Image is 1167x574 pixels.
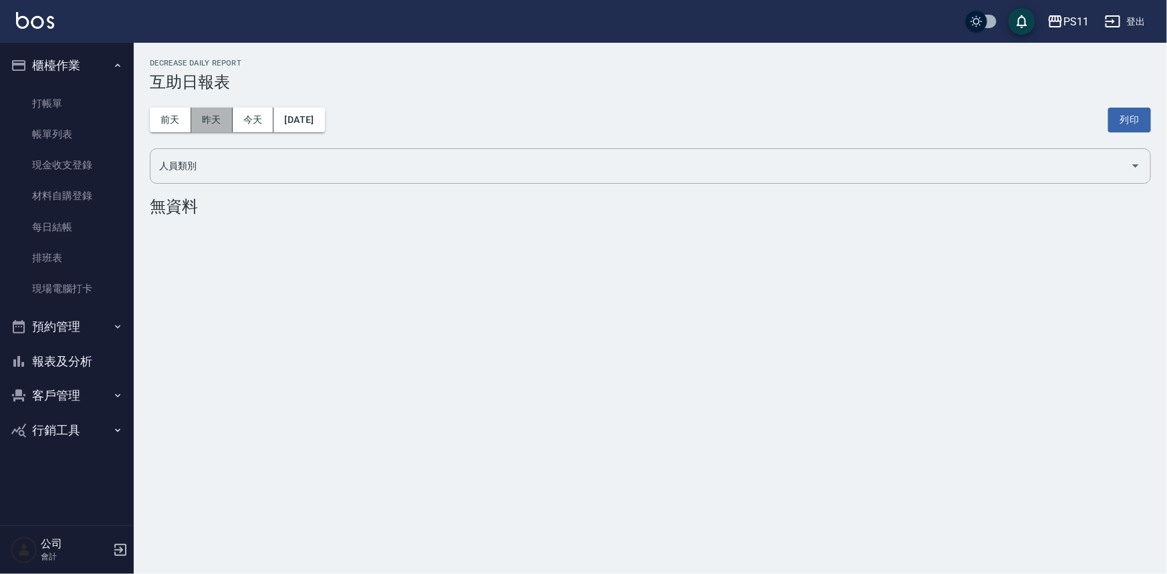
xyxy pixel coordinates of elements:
button: [DATE] [274,108,324,132]
button: 報表及分析 [5,344,128,379]
button: 昨天 [191,108,233,132]
a: 現場電腦打卡 [5,273,128,304]
a: 每日結帳 [5,212,128,243]
input: 人員名稱 [156,154,1125,178]
a: 材料自購登錄 [5,180,128,211]
h3: 互助日報表 [150,73,1151,92]
button: 前天 [150,108,191,132]
button: Open [1125,155,1146,176]
div: 無資料 [150,197,1151,216]
button: PS11 [1042,8,1094,35]
button: 今天 [233,108,274,132]
button: 列印 [1108,108,1151,132]
h5: 公司 [41,537,109,551]
button: 登出 [1099,9,1151,34]
button: 行銷工具 [5,413,128,448]
a: 現金收支登錄 [5,150,128,180]
button: 櫃檯作業 [5,48,128,83]
a: 排班表 [5,243,128,273]
h2: Decrease Daily Report [150,59,1151,67]
img: Logo [16,12,54,29]
p: 會計 [41,551,109,563]
button: 預約管理 [5,309,128,344]
button: 客戶管理 [5,378,128,413]
img: Person [11,537,37,563]
button: save [1009,8,1035,35]
a: 打帳單 [5,88,128,119]
div: PS11 [1063,13,1089,30]
a: 帳單列表 [5,119,128,150]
